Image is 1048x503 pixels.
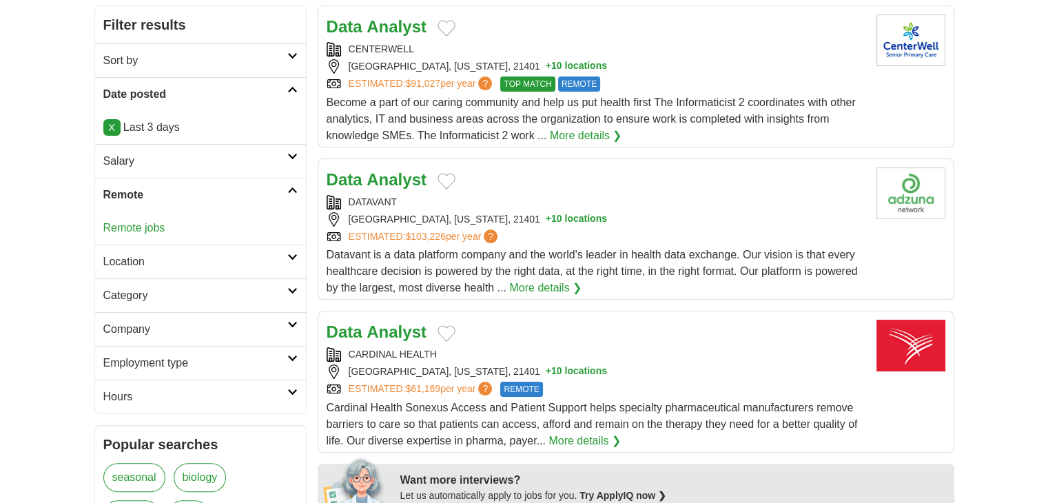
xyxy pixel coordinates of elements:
h2: Employment type [103,355,287,371]
a: More details ❯ [509,280,582,296]
a: More details ❯ [548,433,621,449]
span: ? [484,229,497,243]
h2: Sort by [103,52,287,69]
a: ESTIMATED:$103,226per year? [349,229,501,244]
a: Date posted [95,77,306,111]
a: CENTERWELL [349,43,414,54]
div: Let us automatically apply to jobs for you. [400,489,946,503]
a: Category [95,278,306,312]
span: $91,027 [405,78,440,89]
button: Add to favorite jobs [438,325,455,342]
a: More details ❯ [550,127,622,144]
div: [GEOGRAPHIC_DATA], [US_STATE], 21401 [327,59,865,74]
span: $61,169 [405,383,440,394]
h2: Hours [103,389,287,405]
a: Salary [95,144,306,178]
h2: Filter results [95,6,306,43]
a: CARDINAL HEALTH [349,349,437,360]
a: Data Analyst [327,322,427,341]
strong: Analyst [367,322,427,341]
a: biology [174,463,227,492]
a: Sort by [95,43,306,77]
span: + [546,365,551,379]
h2: Remote [103,187,287,203]
button: +10 locations [546,365,607,379]
a: ESTIMATED:$61,169per year? [349,382,495,397]
span: Become a part of our caring community and help us put health first The Informaticist 2 coordinate... [327,96,856,141]
a: Data Analyst [327,170,427,189]
a: Remote jobs [103,222,165,234]
a: Try ApplyIQ now ❯ [579,490,666,501]
img: Company logo [876,167,945,219]
img: Centerwell logo [876,14,945,66]
span: $103,226 [405,231,445,242]
strong: Analyst [367,17,427,36]
span: ? [478,76,492,90]
a: Location [95,245,306,278]
h2: Company [103,321,287,338]
div: [GEOGRAPHIC_DATA], [US_STATE], 21401 [327,212,865,227]
img: Cardinal Health logo [876,320,945,371]
button: Add to favorite jobs [438,173,455,189]
div: [GEOGRAPHIC_DATA], [US_STATE], 21401 [327,365,865,379]
strong: Data [327,322,362,341]
button: Add to favorite jobs [438,20,455,37]
span: + [546,212,551,227]
p: Last 3 days [103,119,298,136]
h2: Location [103,254,287,270]
a: ESTIMATED:$91,027per year? [349,76,495,92]
a: Company [95,312,306,346]
strong: Analyst [367,170,427,189]
h2: Popular searches [103,434,298,455]
a: seasonal [103,463,165,492]
span: Datavant is a data platform company and the world's leader in health data exchange. Our vision is... [327,249,858,294]
strong: Data [327,170,362,189]
button: +10 locations [546,59,607,74]
div: Want more interviews? [400,472,946,489]
h2: Category [103,287,287,304]
div: DATAVANT [327,195,865,209]
a: Remote [95,178,306,212]
button: +10 locations [546,212,607,227]
h2: Date posted [103,86,287,103]
a: X [103,119,121,136]
span: Cardinal Health Sonexus Access and Patient Support helps specialty pharmaceutical manufacturers r... [327,402,858,446]
span: + [546,59,551,74]
span: REMOTE [500,382,542,397]
strong: Data [327,17,362,36]
span: ? [478,382,492,396]
a: Hours [95,380,306,413]
a: Data Analyst [327,17,427,36]
a: Employment type [95,346,306,380]
h2: Salary [103,153,287,170]
span: REMOTE [558,76,600,92]
span: TOP MATCH [500,76,555,92]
